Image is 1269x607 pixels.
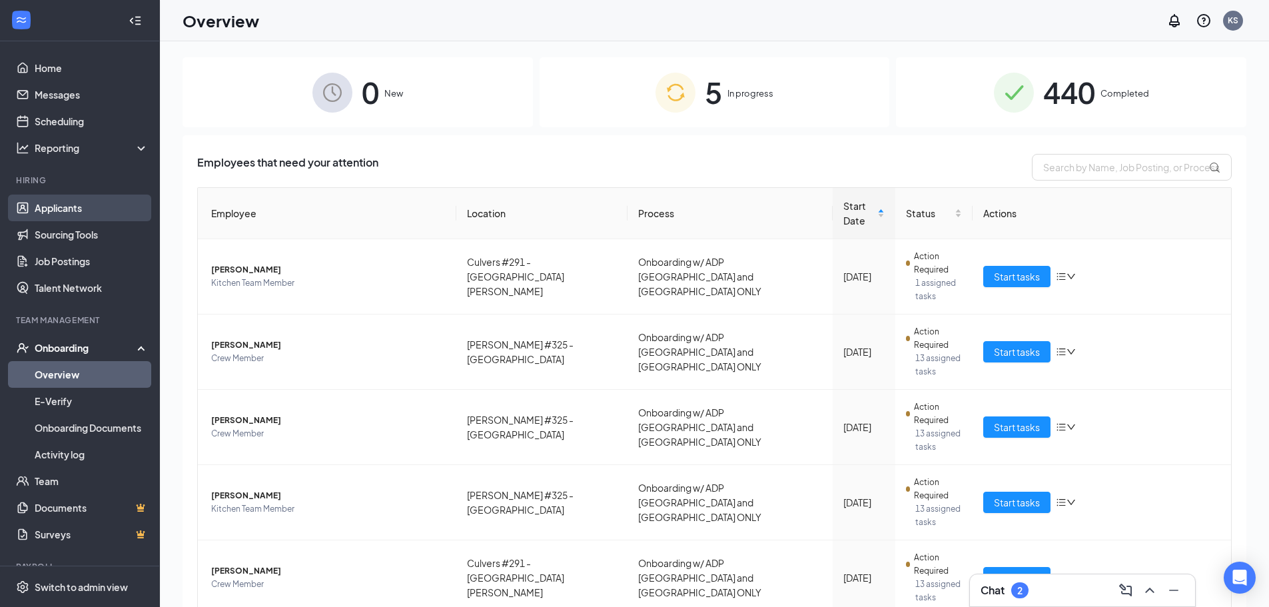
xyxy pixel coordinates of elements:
[16,580,29,594] svg: Settings
[35,195,149,221] a: Applicants
[211,352,446,365] span: Crew Member
[914,400,962,427] span: Action Required
[1056,497,1066,508] span: bars
[1163,580,1184,601] button: Minimize
[914,476,962,502] span: Action Required
[727,87,773,100] span: In progress
[456,188,628,239] th: Location
[16,141,29,155] svg: Analysis
[705,69,722,115] span: 5
[994,570,1040,585] span: Start tasks
[1066,272,1076,281] span: down
[1066,498,1076,507] span: down
[1032,154,1232,181] input: Search by Name, Job Posting, or Process
[1166,13,1182,29] svg: Notifications
[16,561,146,572] div: Payroll
[1017,585,1023,596] div: 2
[1066,422,1076,432] span: down
[628,314,832,390] td: Onboarding w/ ADP [GEOGRAPHIC_DATA] and [GEOGRAPHIC_DATA] ONLY
[15,13,28,27] svg: WorkstreamLogo
[1043,69,1095,115] span: 440
[35,494,149,521] a: DocumentsCrown
[183,9,259,32] h1: Overview
[906,206,952,221] span: Status
[983,492,1051,513] button: Start tasks
[1224,562,1256,594] div: Open Intercom Messenger
[973,188,1231,239] th: Actions
[994,344,1040,359] span: Start tasks
[211,338,446,352] span: [PERSON_NAME]
[914,325,962,352] span: Action Required
[1115,580,1136,601] button: ComposeMessage
[983,567,1051,588] button: Start tasks
[915,578,962,604] span: 13 assigned tasks
[981,583,1005,598] h3: Chat
[1056,422,1066,432] span: bars
[994,269,1040,284] span: Start tasks
[915,502,962,529] span: 13 assigned tasks
[843,570,885,585] div: [DATE]
[129,14,142,27] svg: Collapse
[211,414,446,427] span: [PERSON_NAME]
[456,390,628,465] td: [PERSON_NAME] #325 - [GEOGRAPHIC_DATA]
[211,489,446,502] span: [PERSON_NAME]
[1118,582,1134,598] svg: ComposeMessage
[915,277,962,303] span: 1 assigned tasks
[35,468,149,494] a: Team
[994,420,1040,434] span: Start tasks
[628,390,832,465] td: Onboarding w/ ADP [GEOGRAPHIC_DATA] and [GEOGRAPHIC_DATA] ONLY
[35,108,149,135] a: Scheduling
[843,420,885,434] div: [DATE]
[914,551,962,578] span: Action Required
[1056,572,1066,583] span: bars
[35,361,149,388] a: Overview
[914,250,962,277] span: Action Required
[16,175,146,186] div: Hiring
[35,141,149,155] div: Reporting
[1056,346,1066,357] span: bars
[1139,580,1160,601] button: ChevronUp
[628,188,832,239] th: Process
[456,314,628,390] td: [PERSON_NAME] #325 - [GEOGRAPHIC_DATA]
[35,81,149,108] a: Messages
[35,521,149,548] a: SurveysCrown
[843,269,885,284] div: [DATE]
[35,414,149,441] a: Onboarding Documents
[1100,87,1149,100] span: Completed
[456,239,628,314] td: Culvers #291 - [GEOGRAPHIC_DATA][PERSON_NAME]
[915,427,962,454] span: 13 assigned tasks
[211,427,446,440] span: Crew Member
[35,441,149,468] a: Activity log
[1166,582,1182,598] svg: Minimize
[895,188,973,239] th: Status
[628,465,832,540] td: Onboarding w/ ADP [GEOGRAPHIC_DATA] and [GEOGRAPHIC_DATA] ONLY
[843,344,885,359] div: [DATE]
[211,578,446,591] span: Crew Member
[994,495,1040,510] span: Start tasks
[1056,271,1066,282] span: bars
[843,199,875,228] span: Start Date
[628,239,832,314] td: Onboarding w/ ADP [GEOGRAPHIC_DATA] and [GEOGRAPHIC_DATA] ONLY
[197,154,378,181] span: Employees that need your attention
[211,502,446,516] span: Kitchen Team Member
[198,188,456,239] th: Employee
[983,416,1051,438] button: Start tasks
[211,564,446,578] span: [PERSON_NAME]
[384,87,403,100] span: New
[35,248,149,275] a: Job Postings
[456,465,628,540] td: [PERSON_NAME] #325 - [GEOGRAPHIC_DATA]
[915,352,962,378] span: 13 assigned tasks
[35,275,149,301] a: Talent Network
[1066,573,1076,582] span: down
[16,314,146,326] div: Team Management
[843,495,885,510] div: [DATE]
[35,388,149,414] a: E-Verify
[362,69,379,115] span: 0
[35,221,149,248] a: Sourcing Tools
[16,341,29,354] svg: UserCheck
[983,341,1051,362] button: Start tasks
[1142,582,1158,598] svg: ChevronUp
[1196,13,1212,29] svg: QuestionInfo
[35,341,137,354] div: Onboarding
[211,263,446,277] span: [PERSON_NAME]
